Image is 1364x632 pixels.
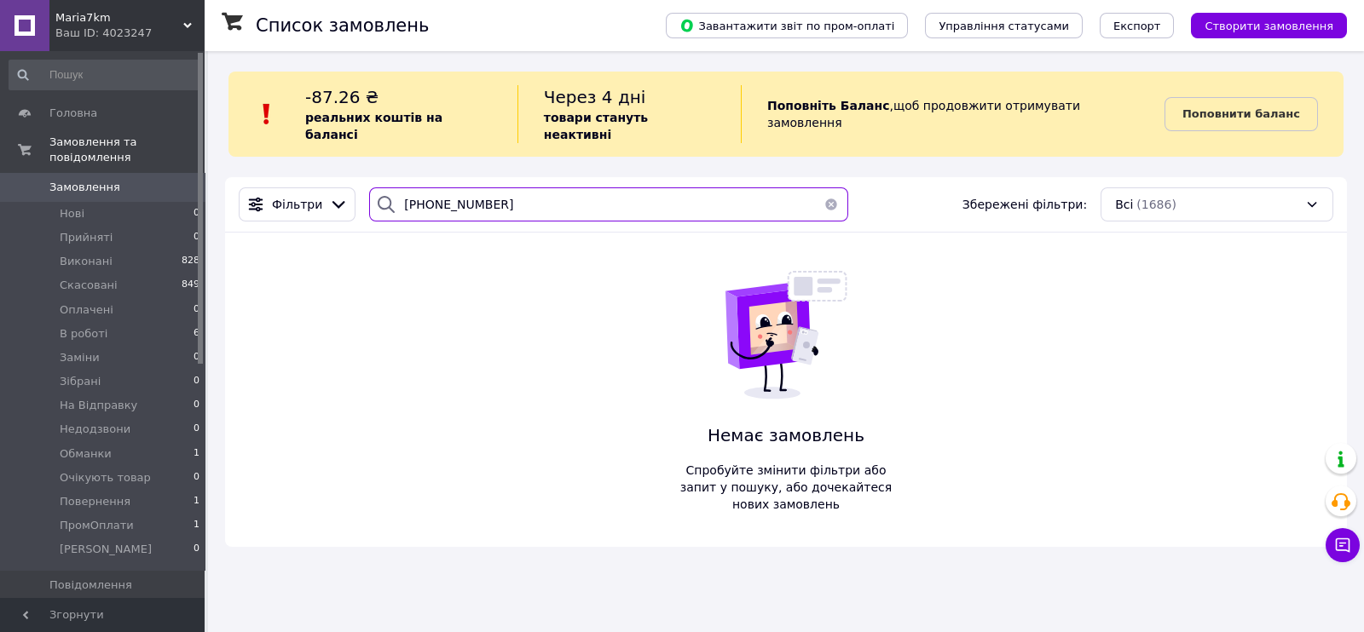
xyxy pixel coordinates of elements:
span: Maria7km [55,10,183,26]
span: Замовлення та повідомлення [49,135,205,165]
span: 849 [182,278,199,293]
span: Нові [60,206,84,221]
span: Немає замовлень [673,423,899,448]
span: (1686) [1136,198,1176,211]
span: ПромОплати [60,518,134,533]
button: Створити замовлення [1191,13,1347,38]
span: Прийняті [60,230,113,245]
span: Очікують товар [60,470,151,485]
span: Збережені фільтри: [962,196,1087,213]
span: Головна [49,106,97,121]
span: -87.26 ₴ [305,87,379,107]
span: [PERSON_NAME] [60,542,152,557]
b: товари стануть неактивні [544,111,648,141]
span: 0 [194,374,199,389]
span: 6 [194,326,199,342]
b: Поповнити баланс [1182,107,1300,120]
span: Експорт [1113,20,1161,32]
div: Ваш ID: 4023247 [55,26,205,41]
span: 0 [194,422,199,437]
button: Завантажити звіт по пром-оплаті [666,13,908,38]
div: , щоб продовжити отримувати замовлення [741,85,1165,143]
span: 0 [194,302,199,318]
span: Оплачені [60,302,113,318]
input: Пошук за номером замовлення, ПІБ покупця, номером телефону, Email, номером накладної [369,187,848,221]
button: Очистить [814,187,848,221]
span: 1 [194,446,199,462]
span: 0 [194,230,199,245]
h1: Список замовлень [256,15,429,36]
span: Повернення [60,494,130,509]
span: В роботі [60,326,107,342]
span: Зібрані [60,374,101,389]
a: Створити замовлення [1174,18,1347,32]
span: Управління статусами [939,20,1069,32]
span: 0 [194,470,199,485]
span: Завантажити звіт по пром-оплаті [679,18,894,33]
span: Замовлення [49,180,120,195]
span: На Відправку [60,398,137,413]
span: Фільтри [272,196,322,213]
span: Всі [1115,196,1133,213]
span: Недодзвони [60,422,130,437]
span: 0 [194,398,199,413]
span: Виконані [60,254,113,269]
button: Експорт [1100,13,1175,38]
span: Створити замовлення [1205,20,1333,32]
span: Спробуйте змінити фільтри або запит у пошуку, або дочекайтеся нових замовлень [673,462,899,513]
span: 0 [194,350,199,365]
b: Поповніть Баланс [767,99,890,112]
span: Через 4 дні [544,87,646,107]
b: реальних коштів на балансі [305,111,442,141]
span: 828 [182,254,199,269]
span: Скасовані [60,278,118,293]
span: 1 [194,494,199,509]
button: Чат з покупцем [1326,528,1360,562]
input: Пошук [9,60,201,90]
span: Заміни [60,350,100,365]
a: Поповнити баланс [1165,97,1318,131]
img: :exclamation: [254,101,280,127]
span: 0 [194,206,199,221]
span: 0 [194,542,199,557]
span: Обманки [60,446,112,462]
span: 1 [194,518,199,533]
span: Повідомлення [49,577,132,593]
button: Управління статусами [925,13,1083,38]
